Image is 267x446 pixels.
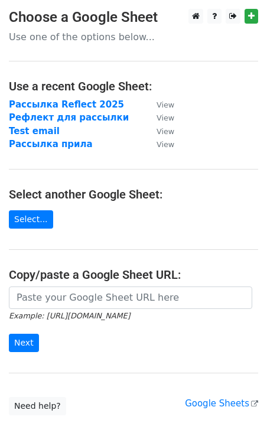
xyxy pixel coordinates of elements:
[157,140,174,149] small: View
[9,9,258,26] h3: Choose a Google Sheet
[145,112,174,123] a: View
[9,268,258,282] h4: Copy/paste a Google Sheet URL:
[9,334,39,352] input: Next
[157,127,174,136] small: View
[9,311,130,320] small: Example: [URL][DOMAIN_NAME]
[9,139,93,149] a: Рассылка прила
[157,113,174,122] small: View
[9,287,252,309] input: Paste your Google Sheet URL here
[157,100,174,109] small: View
[9,126,60,136] a: Test email
[9,79,258,93] h4: Use a recent Google Sheet:
[145,139,174,149] a: View
[9,397,66,415] a: Need help?
[9,31,258,43] p: Use one of the options below...
[145,126,174,136] a: View
[9,112,129,123] a: Рефлект для рассылки
[9,210,53,229] a: Select...
[9,187,258,201] h4: Select another Google Sheet:
[9,99,124,110] a: Рассылка Reflect 2025
[185,398,258,409] a: Google Sheets
[145,99,174,110] a: View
